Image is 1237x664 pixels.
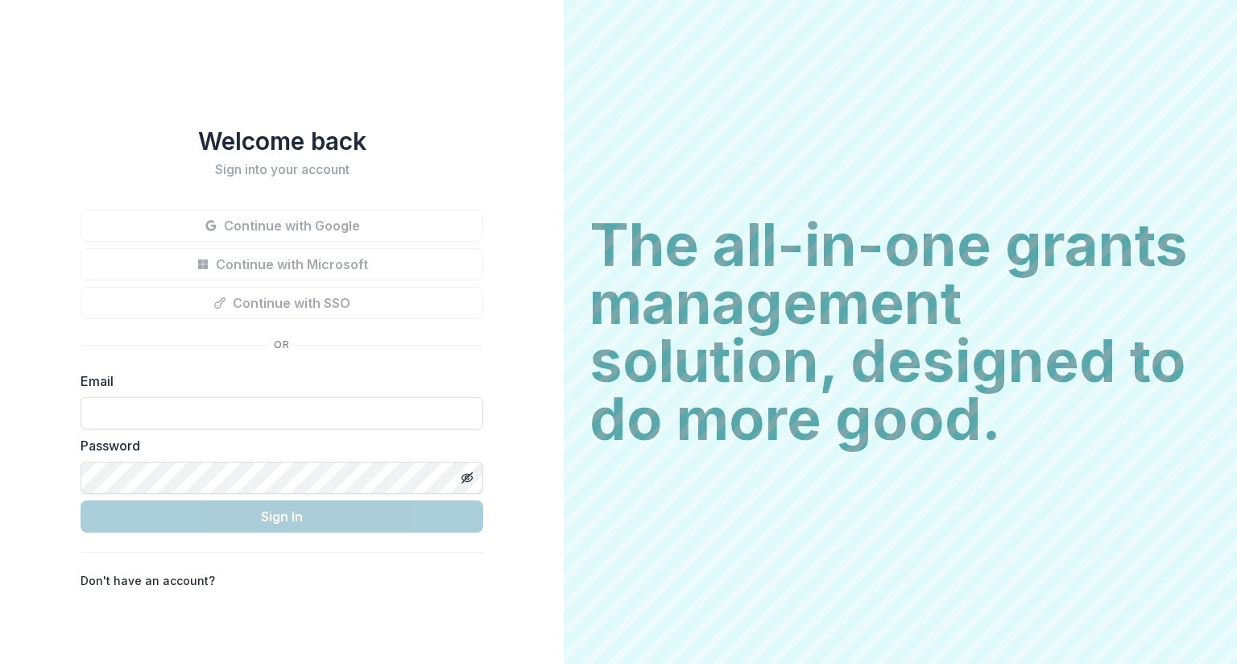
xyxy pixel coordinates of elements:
button: Continue with Google [81,210,483,242]
h2: Sign into your account [81,162,483,177]
label: Password [81,436,474,455]
button: Toggle password visibility [454,465,480,491]
button: Continue with SSO [81,287,483,319]
p: Don't have an account? [81,572,215,589]
button: Continue with Microsoft [81,248,483,280]
h1: Welcome back [81,127,483,156]
label: Email [81,371,474,391]
button: Sign In [81,500,483,533]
